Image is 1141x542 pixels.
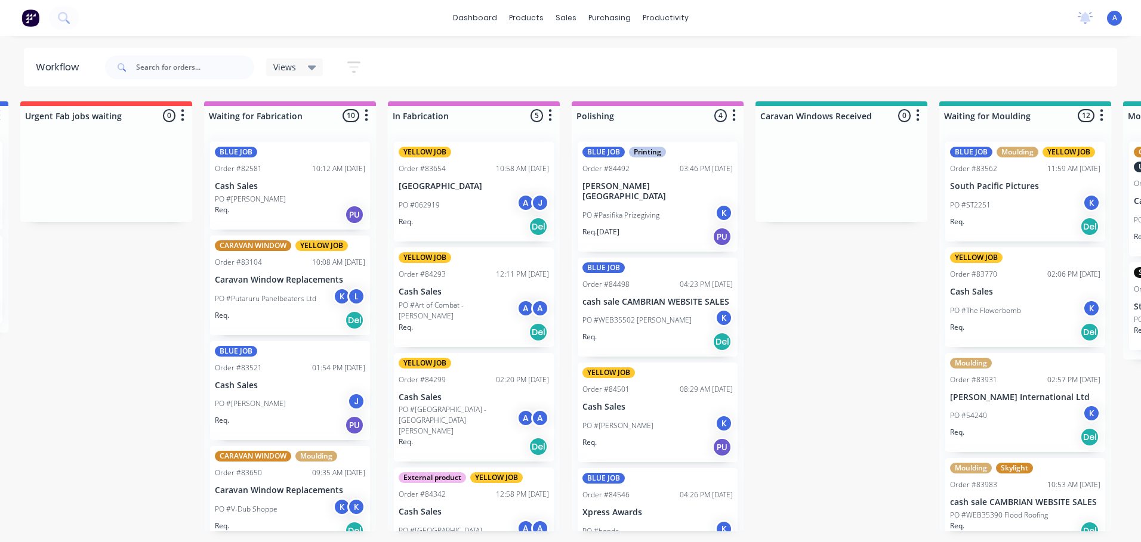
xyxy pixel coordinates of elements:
[945,142,1105,241] div: BLUE JOBMouldingYELLOW JOBOrder #8356211:59 AM [DATE]South Pacific PicturesPO #ST2251KReq.Del
[517,299,535,317] div: A
[399,252,451,263] div: YELLOW JOB
[210,341,370,441] div: BLUE JOBOrder #8352101:54 PM [DATE]Cash SalesPO #[PERSON_NAME]JReq.PU
[399,147,451,157] div: YELLOW JOB
[529,323,548,342] div: Del
[345,205,364,224] div: PU
[582,507,733,518] p: Xpress Awards
[215,451,291,462] div: CARAVAN WINDOW
[582,490,630,500] div: Order #84546
[715,204,733,222] div: K
[399,489,446,500] div: Order #84342
[950,147,992,157] div: BLUE JOB
[582,420,653,431] p: PO #[PERSON_NAME]
[345,521,364,540] div: Del
[215,257,262,268] div: Order #83104
[680,279,733,290] div: 04:23 PM [DATE]
[529,217,548,236] div: Del
[1043,147,1095,157] div: YELLOW JOB
[680,384,733,395] div: 08:29 AM [DATE]
[715,309,733,327] div: K
[950,427,964,438] p: Req.
[950,358,992,368] div: Moulding
[1080,521,1099,540] div: Del
[950,392,1100,402] p: [PERSON_NAME] International Ltd
[312,257,365,268] div: 10:08 AM [DATE]
[578,363,738,462] div: YELLOW JOBOrder #8450108:29 AM [DATE]Cash SalesPO #[PERSON_NAME]KReq.PU
[399,287,549,297] p: Cash Sales
[578,142,738,252] div: BLUE JOBPrintingOrder #8449203:46 PM [DATE][PERSON_NAME][GEOGRAPHIC_DATA]PO #Pasifika Prizegiving...
[950,200,991,210] p: PO #ST2251
[399,392,549,402] p: Cash Sales
[470,472,523,483] div: YELLOW JOB
[1080,323,1099,342] div: Del
[1083,299,1100,317] div: K
[950,287,1100,297] p: Cash Sales
[1047,479,1100,490] div: 10:53 AM [DATE]
[529,437,548,456] div: Del
[582,315,692,326] p: PO #WEB35502 [PERSON_NAME]
[496,489,549,500] div: 12:58 PM [DATE]
[399,216,413,227] p: Req.
[333,498,351,516] div: K
[215,485,365,495] p: Caravan Window Replacements
[215,275,365,285] p: Caravan Window Replacements
[531,519,549,537] div: A
[517,409,535,427] div: A
[394,247,554,347] div: YELLOW JOBOrder #8429312:11 PM [DATE]Cash SalesPO #Art of Combat - [PERSON_NAME]AAReq.Del
[295,240,348,251] div: YELLOW JOB
[582,367,635,378] div: YELLOW JOB
[1047,163,1100,174] div: 11:59 AM [DATE]
[950,181,1100,191] p: South Pacific Pictures
[399,269,446,280] div: Order #84293
[399,200,440,210] p: PO #062919
[945,247,1105,347] div: YELLOW JOBOrder #8377002:06 PM [DATE]Cash SalesPO #The FlowerbombKReq.Del
[399,374,446,385] div: Order #84299
[312,363,365,373] div: 01:54 PM [DATE]
[399,358,451,368] div: YELLOW JOB
[680,490,733,500] div: 04:26 PM [DATE]
[629,147,666,157] div: Printing
[496,374,549,385] div: 02:20 PM [DATE]
[950,163,997,174] div: Order #83562
[312,467,365,478] div: 09:35 AM [DATE]
[550,9,582,27] div: sales
[582,402,733,412] p: Cash Sales
[1112,13,1117,23] span: A
[582,147,625,157] div: BLUE JOB
[950,216,964,227] p: Req.
[215,398,286,409] p: PO #[PERSON_NAME]
[715,414,733,432] div: K
[713,332,732,351] div: Del
[582,332,597,342] p: Req.
[945,353,1105,453] div: MouldingOrder #8393102:57 PM [DATE][PERSON_NAME] International LtdPO #54240KReq.Del
[345,311,364,330] div: Del
[1080,217,1099,236] div: Del
[399,525,482,536] p: PO #[GEOGRAPHIC_DATA]
[517,519,535,537] div: A
[215,310,229,321] p: Req.
[531,409,549,427] div: A
[578,258,738,357] div: BLUE JOBOrder #8449804:23 PM [DATE]cash sale CAMBRIAN WEBSITE SALESPO #WEB35502 [PERSON_NAME]KReq...
[582,297,733,307] p: cash sale CAMBRIAN WEBSITE SALES
[215,163,262,174] div: Order #82581
[950,510,1048,521] p: PO #WEB35390 Flood Roofing
[399,181,549,191] p: [GEOGRAPHIC_DATA]
[531,299,549,317] div: A
[1083,404,1100,422] div: K
[210,142,370,230] div: BLUE JOBOrder #8258110:12 AM [DATE]Cash SalesPO #[PERSON_NAME]Req.PU
[950,305,1021,316] p: PO #The Flowerbomb
[582,384,630,395] div: Order #84501
[447,9,503,27] a: dashboard
[1047,374,1100,385] div: 02:57 PM [DATE]
[950,479,997,490] div: Order #83983
[713,227,732,246] div: PU
[399,322,413,333] p: Req.
[531,194,549,212] div: J
[503,9,550,27] div: products
[136,55,254,79] input: Search for orders...
[333,287,351,305] div: K
[345,416,364,435] div: PU
[273,61,296,73] span: Views
[582,181,733,202] p: [PERSON_NAME][GEOGRAPHIC_DATA]
[347,498,365,516] div: K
